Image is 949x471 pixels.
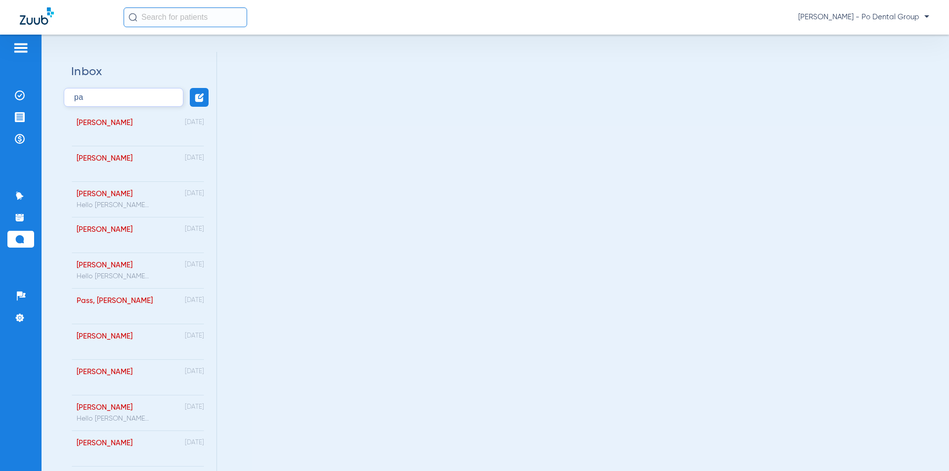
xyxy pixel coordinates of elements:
[185,367,204,376] div: [DATE]
[77,225,132,234] div: [PERSON_NAME]
[129,13,137,22] img: Search Icon
[77,297,150,305] div: Pass, [PERSON_NAME]
[77,261,150,270] div: [PERSON_NAME]
[77,272,150,280] div: Hello [PERSON_NAME], this is a friendly reminder of your upcoming dental appointment [DATE][DATE]...
[20,7,54,25] img: Zuub Logo
[77,201,150,209] div: Hello [PERSON_NAME], this is a friendly reminder of your upcoming dental appointment [DATE][DATE]...
[64,67,212,81] h2: Inbox
[77,439,132,448] div: [PERSON_NAME]
[64,88,183,107] input: search Inbox
[77,415,150,423] div: Hello [PERSON_NAME], Dr. Po reviewed your x-rays and no treatment is needed at this time. If you ...
[185,225,204,234] div: [DATE]
[77,119,132,128] div: [PERSON_NAME]
[900,424,949,471] iframe: Chat Widget
[185,296,204,305] div: [DATE]
[77,190,150,199] div: [PERSON_NAME]
[124,7,247,27] input: Search for patients
[798,12,929,22] span: [PERSON_NAME] - Po Dental Group
[185,189,204,198] div: [DATE]
[185,260,204,269] div: [DATE]
[185,332,204,341] div: [DATE]
[185,154,204,163] div: [DATE]
[185,118,204,127] div: [DATE]
[77,332,132,341] div: [PERSON_NAME]
[185,403,204,412] div: [DATE]
[77,403,150,412] div: [PERSON_NAME]
[77,368,132,377] div: [PERSON_NAME]
[77,154,132,163] div: [PERSON_NAME]
[185,438,204,447] div: [DATE]
[13,42,29,54] img: hamburger-icon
